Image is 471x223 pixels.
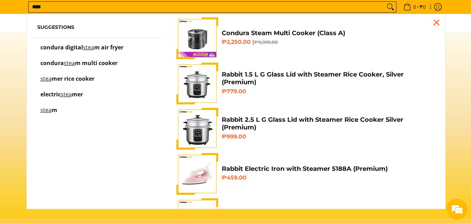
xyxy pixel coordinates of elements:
img: https://mangkosme.com/products/rabbit-2-5-l-g-glass-lid-with-steamer-rice-cooker-silver-class-a [176,108,218,150]
p: condura digital steam air fryer [40,45,123,57]
span: mer [72,90,83,98]
h4: Condura Steam Multi Cooker (Class A) [222,29,434,37]
span: m air fryer [94,43,123,51]
span: mer rice cooker [52,75,94,82]
span: 0 [412,5,417,9]
a: condura steam multi cooker [37,61,156,73]
h6: ₱779.00 [222,88,434,95]
mark: stea [40,106,52,114]
h4: Rabbit 1.5 L G Glass Lid with Steamer Rice Cooker, Silver (Premium) [222,71,434,86]
h4: Rabbit Electric Iron with Steamer 5188A (Premium) [222,165,434,173]
h6: ₱999.00 [222,133,434,140]
mark: stea [40,75,52,82]
mark: stea [83,43,94,51]
span: ₱0 [419,5,427,9]
button: Search [385,2,396,12]
mark: stea [64,59,75,67]
a: electric steamer [37,92,156,104]
p: steamer rice cooker [40,76,94,88]
a: Condura Steam Multi Cooker (Class A) Condura Steam Multi Cooker (Class A) ₱2,250.00 |₱9,999.00 [176,17,434,59]
a: https://mangkosme.com/products/rabbit-1-5-l-g-glass-lid-with-steamer-rice-cooker-silver-class-a R... [176,63,434,104]
a: condura digital steam air fryer [37,45,156,57]
div: Close pop up [431,17,442,28]
p: steam [40,107,57,120]
a: steamer rice cooker [37,76,156,88]
span: m [52,106,57,114]
h6: ₱2,250.00 | [222,39,434,46]
mark: stea [61,90,72,98]
span: condura [40,59,64,67]
h4: Rabbit 2.5 L G Glass Lid with Steamer Rice Cooker Silver (Premium) [222,116,434,132]
del: ₱9,999.00 [254,39,278,45]
a: https://mangkosme.com/products/rabbit-eletric-iron-with-steamer-5188a-class-a Rabbit Electric Iro... [176,153,434,195]
h6: ₱459.00 [222,174,434,181]
span: condura digital [40,43,83,51]
textarea: Type your message and hit 'Enter' [3,149,133,173]
span: • [401,3,428,11]
p: electric steamer [40,92,83,104]
span: electric [40,90,61,98]
div: Chat with us now [36,39,117,48]
p: condura steam multi cooker [40,61,117,73]
span: We're online! [40,67,96,137]
span: m multi cooker [75,59,117,67]
img: Condura Steam Multi Cooker (Class A) [176,17,218,59]
a: https://mangkosme.com/products/rabbit-2-5-l-g-glass-lid-with-steamer-rice-cooker-silver-class-a R... [176,108,434,150]
img: https://mangkosme.com/products/rabbit-eletric-iron-with-steamer-5188a-class-a [176,153,218,195]
div: Minimize live chat window [114,3,131,20]
img: https://mangkosme.com/products/rabbit-1-5-l-g-glass-lid-with-steamer-rice-cooker-silver-class-a [176,63,218,104]
a: steam [37,107,156,120]
h6: Suggestions [37,24,156,31]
